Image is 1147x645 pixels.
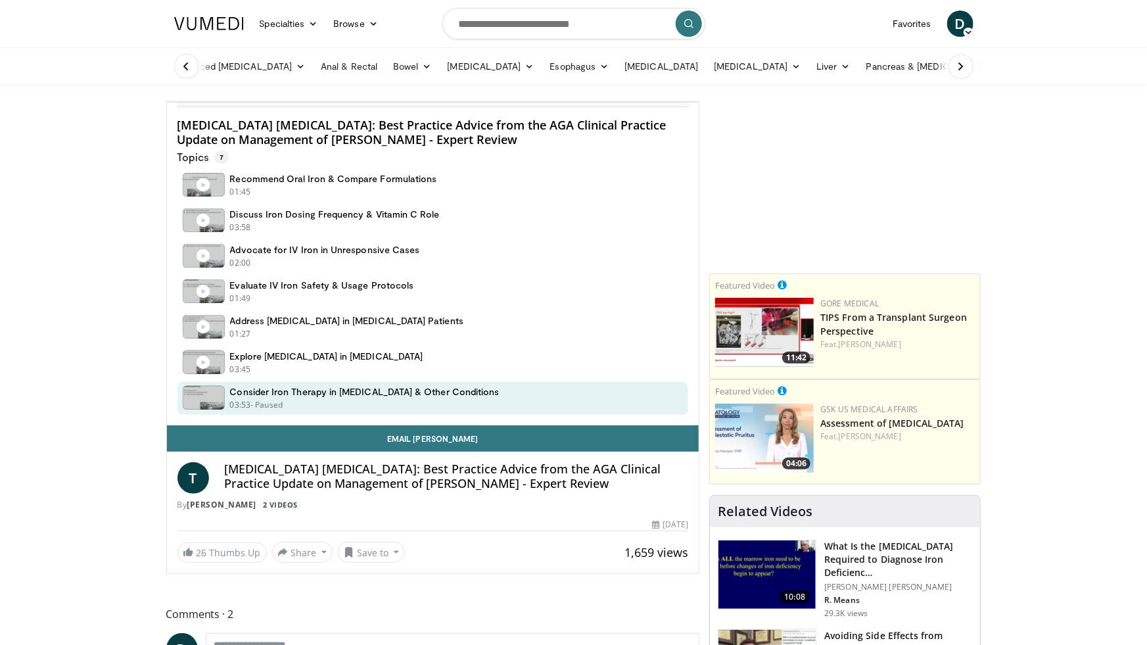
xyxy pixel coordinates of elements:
[858,53,1012,80] a: Pancreas & [MEDICAL_DATA]
[177,462,209,494] a: T
[542,53,617,80] a: Esophagus
[820,339,975,350] div: Feat.
[230,244,420,256] h4: Advocate for IV Iron in Unresponsive Cases
[252,11,326,37] a: Specialties
[824,540,972,579] h3: What Is the [MEDICAL_DATA] Required to Diagnose Iron Deficienc…
[715,404,814,473] a: 04:06
[187,499,257,510] a: [PERSON_NAME]
[385,53,439,80] a: Bowel
[442,8,705,39] input: Search topics, interventions
[808,53,858,80] a: Liver
[272,542,333,563] button: Share
[177,151,229,164] p: Topics
[230,257,251,269] p: 02:00
[624,544,688,560] span: 1,659 views
[747,101,944,266] iframe: Advertisement
[824,582,972,592] p: [PERSON_NAME] [PERSON_NAME]
[230,399,251,411] p: 03:53
[338,542,405,563] button: Save to
[325,11,386,37] a: Browse
[166,606,700,623] span: Comments 2
[177,542,267,563] a: 26 Thumbs Up
[230,186,251,198] p: 01:45
[617,53,706,80] a: [MEDICAL_DATA]
[230,364,251,375] p: 03:45
[820,431,975,442] div: Feat.
[715,385,775,397] small: Featured Video
[230,328,251,340] p: 01:27
[653,519,688,531] div: [DATE]
[780,590,811,604] span: 10:08
[820,417,964,429] a: Assessment of [MEDICAL_DATA]
[177,118,689,147] h4: [MEDICAL_DATA] [MEDICAL_DATA]: Best Practice Advice from the AGA Clinical Practice Update on Mana...
[177,499,689,511] div: By
[440,53,542,80] a: [MEDICAL_DATA]
[820,311,967,337] a: TIPS From a Transplant Surgeon Perspective
[715,404,814,473] img: 31b7e813-d228-42d3-be62-e44350ef88b5.jpg.150x105_q85_crop-smart_upscale.jpg
[230,173,437,185] h4: Recommend Oral Iron & Compare Formulations
[824,595,972,606] p: R. Means
[839,339,901,350] a: [PERSON_NAME]
[259,499,302,510] a: 2 Videos
[824,608,868,619] p: 29.3K views
[225,462,689,490] h4: [MEDICAL_DATA] [MEDICAL_DATA]: Best Practice Advice from the AGA Clinical Practice Update on Mana...
[718,540,972,619] a: 10:08 What Is the [MEDICAL_DATA] Required to Diagnose Iron Deficienc… [PERSON_NAME] [PERSON_NAME]...
[166,53,314,80] a: Advanced [MEDICAL_DATA]
[230,350,423,362] h4: Explore [MEDICAL_DATA] in [MEDICAL_DATA]
[197,546,207,559] span: 26
[820,298,879,309] a: Gore Medical
[167,425,699,452] a: Email [PERSON_NAME]
[947,11,973,37] a: D
[715,279,775,291] small: Featured Video
[820,404,918,415] a: GSK US Medical Affairs
[230,293,251,304] p: 01:49
[230,315,463,327] h4: Address [MEDICAL_DATA] in [MEDICAL_DATA] Patients
[167,102,699,103] video-js: Video Player
[174,17,244,30] img: VuMedi Logo
[214,151,229,164] span: 7
[839,431,901,442] a: [PERSON_NAME]
[782,458,810,469] span: 04:06
[715,298,814,367] a: 11:42
[718,504,812,519] h4: Related Videos
[718,540,816,609] img: 15adaf35-b496-4260-9f93-ea8e29d3ece7.150x105_q85_crop-smart_upscale.jpg
[313,53,385,80] a: Anal & Rectal
[715,298,814,367] img: 4003d3dc-4d84-4588-a4af-bb6b84f49ae6.150x105_q85_crop-smart_upscale.jpg
[230,279,414,291] h4: Evaluate IV Iron Safety & Usage Protocols
[230,386,500,398] h4: Consider Iron Therapy in [MEDICAL_DATA] & Other Conditions
[885,11,939,37] a: Favorites
[230,222,251,233] p: 03:58
[230,208,440,220] h4: Discuss Iron Dosing Frequency & Vitamin C Role
[706,53,808,80] a: [MEDICAL_DATA]
[782,352,810,364] span: 11:42
[250,399,283,411] p: - Paused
